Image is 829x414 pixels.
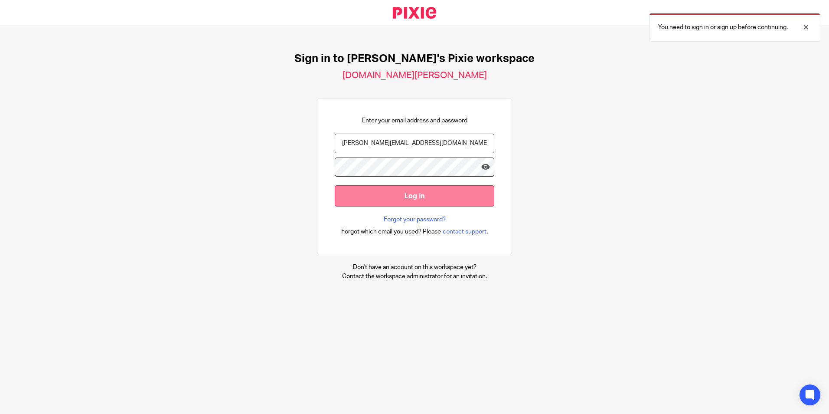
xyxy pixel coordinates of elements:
[658,23,788,32] p: You need to sign in or sign up before continuing.
[343,70,487,81] h2: [DOMAIN_NAME][PERSON_NAME]
[362,116,467,125] p: Enter your email address and password
[384,215,446,224] a: Forgot your password?
[335,185,494,207] input: Log in
[341,227,441,236] span: Forgot which email you used? Please
[342,263,487,272] p: Don't have an account on this workspace yet?
[294,52,535,66] h1: Sign in to [PERSON_NAME]'s Pixie workspace
[342,272,487,281] p: Contact the workspace administrator for an invitation.
[335,134,494,153] input: name@example.com
[443,227,486,236] span: contact support
[341,227,488,237] div: .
